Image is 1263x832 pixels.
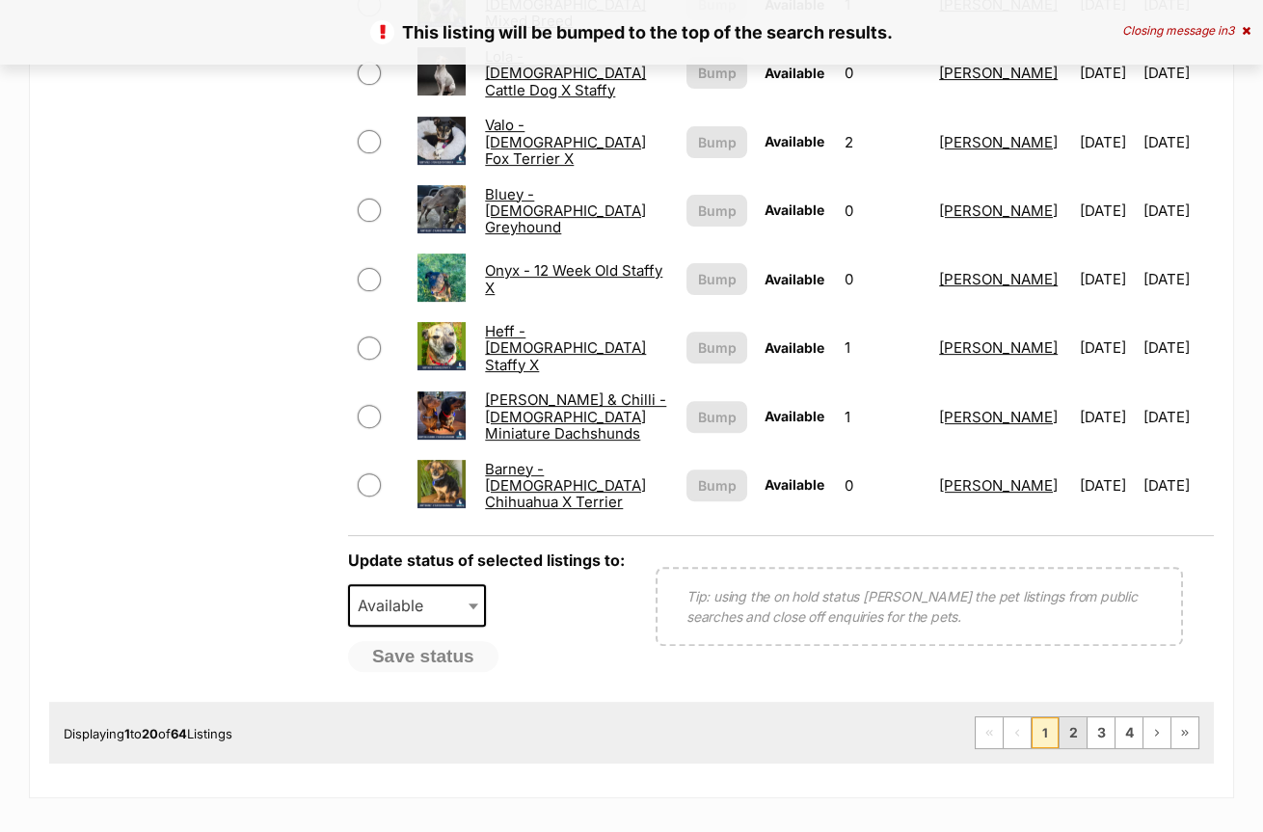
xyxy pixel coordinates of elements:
[64,726,232,741] span: Displaying to of Listings
[348,584,487,627] span: Available
[1072,246,1141,312] td: [DATE]
[975,716,1199,749] nav: Pagination
[837,177,929,244] td: 0
[698,63,737,83] span: Bump
[765,271,824,287] span: Available
[686,470,747,501] button: Bump
[485,185,646,237] a: Bluey - [DEMOGRAPHIC_DATA] Greyhound
[686,57,747,89] button: Bump
[1088,717,1115,748] a: Page 3
[350,592,443,619] span: Available
[837,109,929,175] td: 2
[1072,384,1141,450] td: [DATE]
[698,201,737,221] span: Bump
[939,201,1058,220] a: [PERSON_NAME]
[142,726,158,741] strong: 20
[1072,452,1141,519] td: [DATE]
[485,390,666,443] a: [PERSON_NAME] & Chilli - [DEMOGRAPHIC_DATA] Miniature Dachshunds
[1122,24,1250,38] div: Closing message in
[1032,717,1059,748] span: Page 1
[698,337,737,358] span: Bump
[939,408,1058,426] a: [PERSON_NAME]
[1004,717,1031,748] span: Previous page
[837,246,929,312] td: 0
[837,452,929,519] td: 0
[698,475,737,496] span: Bump
[765,476,824,493] span: Available
[171,726,187,741] strong: 64
[765,408,824,424] span: Available
[939,133,1058,151] a: [PERSON_NAME]
[1142,314,1212,381] td: [DATE]
[939,270,1058,288] a: [PERSON_NAME]
[1143,717,1170,748] a: Next page
[348,550,625,570] label: Update status of selected listings to:
[485,322,646,374] a: Heff - [DEMOGRAPHIC_DATA] Staffy X
[1142,177,1212,244] td: [DATE]
[124,726,130,741] strong: 1
[765,201,824,218] span: Available
[485,47,646,99] a: Lola - [DEMOGRAPHIC_DATA] Cattle Dog X Staffy
[1171,717,1198,748] a: Last page
[686,126,747,158] button: Bump
[1072,314,1141,381] td: [DATE]
[686,263,747,295] button: Bump
[686,195,747,227] button: Bump
[698,269,737,289] span: Bump
[837,384,929,450] td: 1
[1142,246,1212,312] td: [DATE]
[1072,109,1141,175] td: [DATE]
[1072,40,1141,106] td: [DATE]
[485,261,662,296] a: Onyx - 12 Week Old Staffy X
[1142,384,1212,450] td: [DATE]
[1142,109,1212,175] td: [DATE]
[686,586,1152,627] p: Tip: using the on hold status [PERSON_NAME] the pet listings from public searches and close off e...
[686,332,747,363] button: Bump
[348,641,498,672] button: Save status
[1142,452,1212,519] td: [DATE]
[1227,23,1234,38] span: 3
[837,314,929,381] td: 1
[485,460,646,512] a: Barney - [DEMOGRAPHIC_DATA] Chihuahua X Terrier
[485,116,646,168] a: Valo - [DEMOGRAPHIC_DATA] Fox Terrier X
[698,132,737,152] span: Bump
[939,338,1058,357] a: [PERSON_NAME]
[837,40,929,106] td: 0
[1072,177,1141,244] td: [DATE]
[1115,717,1142,748] a: Page 4
[976,717,1003,748] span: First page
[1142,40,1212,106] td: [DATE]
[765,65,824,81] span: Available
[939,64,1058,82] a: [PERSON_NAME]
[765,133,824,149] span: Available
[19,19,1244,45] p: This listing will be bumped to the top of the search results.
[686,401,747,433] button: Bump
[1060,717,1087,748] a: Page 2
[939,476,1058,495] a: [PERSON_NAME]
[698,407,737,427] span: Bump
[765,339,824,356] span: Available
